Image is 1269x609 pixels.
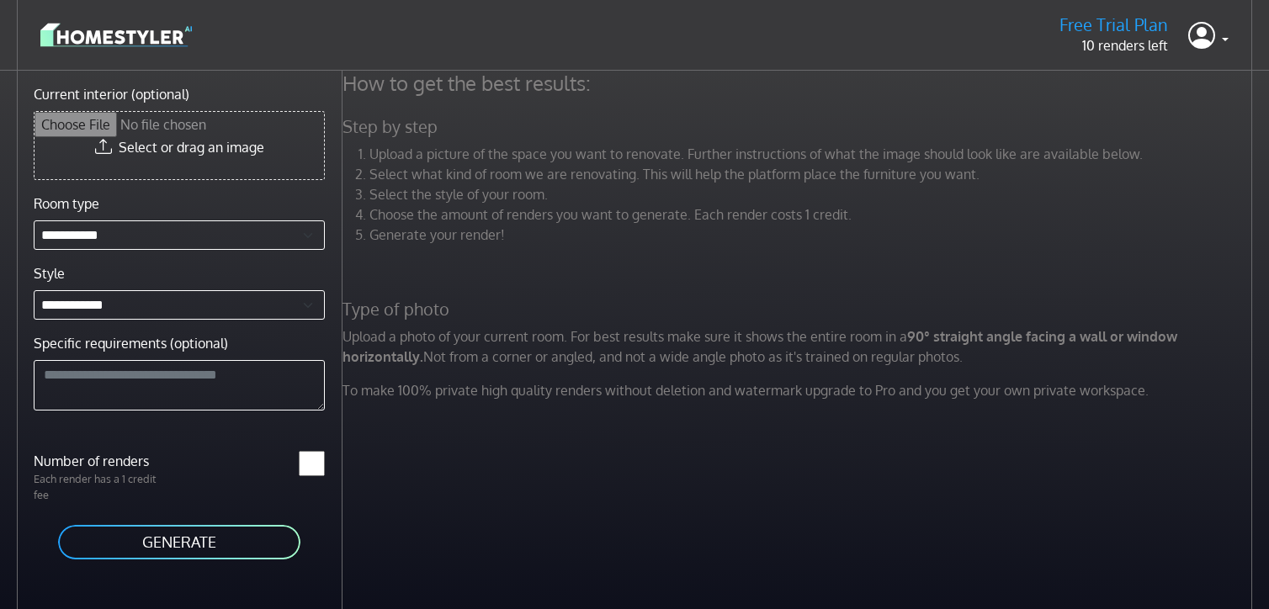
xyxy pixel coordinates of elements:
li: Select the style of your room. [369,184,1256,204]
label: Style [34,263,65,283]
li: Choose the amount of renders you want to generate. Each render costs 1 credit. [369,204,1256,225]
label: Specific requirements (optional) [34,333,228,353]
h5: Free Trial Plan [1059,14,1168,35]
h5: Type of photo [332,299,1266,320]
h5: Step by step [332,116,1266,137]
li: Upload a picture of the space you want to renovate. Further instructions of what the image should... [369,144,1256,164]
p: To make 100% private high quality renders without deletion and watermark upgrade to Pro and you g... [332,380,1266,400]
img: logo-3de290ba35641baa71223ecac5eacb59cb85b4c7fdf211dc9aaecaaee71ea2f8.svg [40,20,192,50]
li: Select what kind of room we are renovating. This will help the platform place the furniture you w... [369,164,1256,184]
button: GENERATE [56,523,302,561]
p: Upload a photo of your current room. For best results make sure it shows the entire room in a Not... [332,326,1266,367]
label: Room type [34,193,99,214]
label: Current interior (optional) [34,84,189,104]
label: Number of renders [24,451,179,471]
h4: How to get the best results: [332,71,1266,96]
p: 10 renders left [1059,35,1168,56]
li: Generate your render! [369,225,1256,245]
p: Each render has a 1 credit fee [24,471,179,503]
